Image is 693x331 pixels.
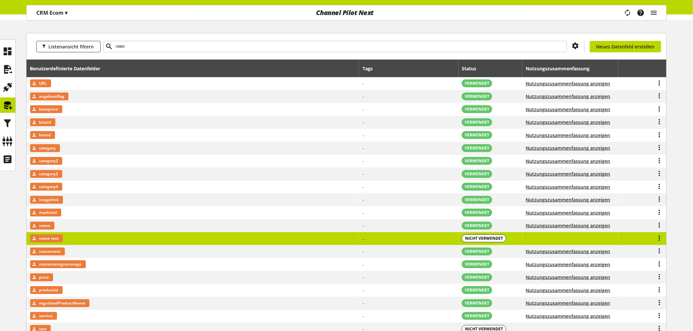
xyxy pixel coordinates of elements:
span: regulatedProductName [39,299,85,307]
span: - [363,210,364,216]
span: netcontent [39,248,61,255]
span: - [363,119,364,125]
span: brand [39,131,51,139]
span: VERWENDET [465,249,489,254]
button: Nutzungszusammenfassung anzeigen [526,93,610,100]
button: Nutzungszusammenfassung anzeigen [526,183,610,190]
span: VERWENDET [465,106,489,112]
button: Nutzungszusammenfassung anzeigen [526,170,610,177]
span: VERWENDET [465,80,489,86]
span: - [363,132,364,138]
span: - [363,184,364,190]
button: Nutzungszusammenfassung anzeigen [526,106,610,113]
a: Neues Datenfeld erstellen [590,41,661,52]
span: URL [39,79,47,87]
span: - [363,158,364,164]
span: NICHT VERWENDET [465,235,503,241]
span: VERWENDET [465,223,489,229]
span: VERWENDET [465,171,489,177]
span: VERWENDET [465,145,489,151]
div: Nutzungszusammenfassung [526,62,615,75]
button: Nutzungszusammenfassung anzeigen [526,80,610,87]
div: Tags [363,65,373,72]
span: netcontentgrammage [39,260,82,268]
span: VERWENDET [465,261,489,267]
span: VERWENDET [465,287,489,293]
span: category4 [39,183,58,191]
button: Nutzungszusammenfassung anzeigen [526,313,610,320]
span: VERWENDET [465,274,489,280]
span: Listenansicht filtern [48,43,94,50]
span: VERWENDET [465,94,489,99]
span: service [39,312,53,320]
button: Nutzungszusammenfassung anzeigen [526,132,610,139]
div: Benutzerdefinierte Datenfelder [30,65,107,72]
span: - [363,261,364,268]
span: VERWENDET [465,197,489,203]
span: - [363,171,364,177]
span: imagelink [39,196,59,204]
span: angebotsflag [39,93,65,100]
span: - [363,274,364,280]
button: Nutzungszusammenfassung anzeigen [526,145,610,151]
span: name test [39,235,59,242]
div: Status [462,65,483,72]
span: baseprice [39,105,58,113]
button: Nutzungszusammenfassung anzeigen [526,196,610,203]
button: Nutzungszusammenfassung anzeigen [526,158,610,165]
button: Nutzungszusammenfassung anzeigen [526,222,610,229]
span: - [363,313,364,319]
span: VERWENDET [465,313,489,319]
button: Nutzungszusammenfassung anzeigen [526,274,610,281]
button: Nutzungszusammenfassung anzeigen [526,261,610,268]
span: name [39,222,50,230]
span: Neues Datenfeld erstellen [596,43,655,50]
span: category2 [39,157,58,165]
nav: main navigation [26,5,667,21]
span: VERWENDET [465,158,489,164]
span: - [363,235,364,242]
button: Nutzungszusammenfassung anzeigen [526,209,610,216]
button: Listenansicht filtern [36,41,101,52]
button: Nutzungszusammenfassung anzeigen [526,248,610,255]
span: category3 [39,170,58,178]
button: Nutzungszusammenfassung anzeigen [526,287,610,294]
span: marketid [39,209,57,217]
span: VERWENDET [465,210,489,216]
span: - [363,93,364,99]
span: - [363,287,364,293]
span: - [363,222,364,229]
span: VERWENDET [465,132,489,138]
button: Nutzungszusammenfassung anzeigen [526,119,610,126]
p: CRM Ecom [36,9,67,17]
span: - [363,106,364,113]
span: price [39,273,49,281]
span: - [363,197,364,203]
span: biozid [39,118,51,126]
span: VERWENDET [465,184,489,190]
span: ▾ [65,9,67,16]
span: category [39,144,56,152]
span: - [363,248,364,254]
button: Nutzungszusammenfassung anzeigen [526,300,610,306]
span: productid [39,286,59,294]
span: - [363,80,364,87]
